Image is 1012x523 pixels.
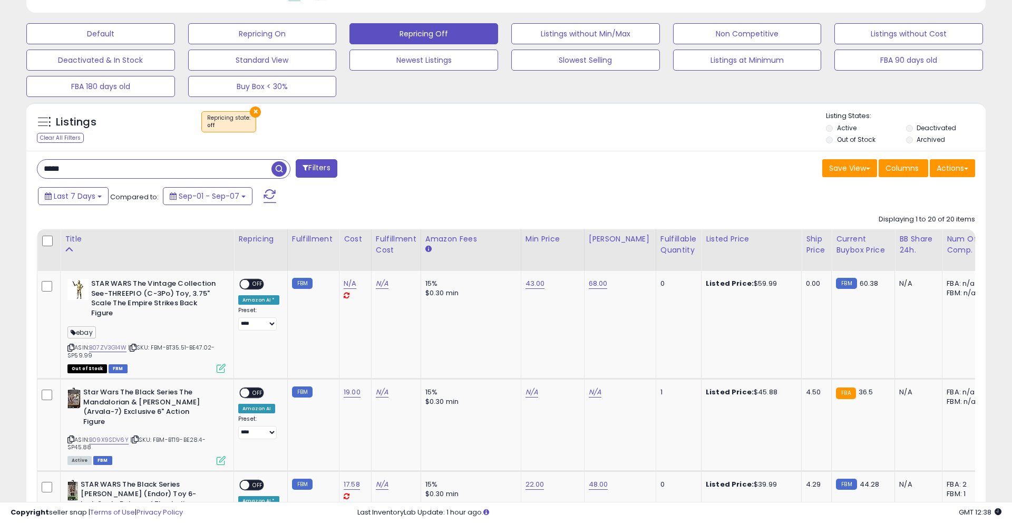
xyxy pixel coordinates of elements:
a: N/A [344,278,356,289]
span: All listings currently available for purchase on Amazon [67,456,92,465]
a: B09X9SDV6Y [89,435,129,444]
div: seller snap | | [11,508,183,518]
a: 22.00 [526,479,544,490]
div: Preset: [238,307,279,331]
button: Actions [930,159,975,177]
div: FBM: n/a [947,288,981,298]
label: Active [837,123,857,132]
span: 2025-09-15 12:38 GMT [959,507,1001,517]
span: Columns [885,163,919,173]
div: off [207,122,250,129]
span: Sep-01 - Sep-07 [179,191,239,201]
div: 4.29 [806,480,823,489]
a: Privacy Policy [137,507,183,517]
small: FBM [292,278,313,289]
a: Terms of Use [90,507,135,517]
div: FBM: n/a [947,397,981,406]
div: Last InventoryLab Update: 1 hour ago. [357,508,1001,518]
div: $0.30 min [425,288,513,298]
div: Current Buybox Price [836,234,890,256]
button: Default [26,23,175,44]
div: N/A [899,480,934,489]
div: Repricing [238,234,283,245]
button: Repricing Off [349,23,498,44]
div: Title [65,234,229,245]
small: FBA [836,388,855,399]
div: N/A [899,388,934,397]
span: FBM [93,456,112,465]
a: 48.00 [589,479,608,490]
div: $0.30 min [425,397,513,406]
div: $59.99 [706,279,793,288]
div: FBA: n/a [947,279,981,288]
div: FBA: n/a [947,388,981,397]
span: 44.28 [860,479,880,489]
div: Fulfillment Cost [376,234,416,256]
a: 43.00 [526,278,545,289]
a: 68.00 [589,278,608,289]
div: 4.50 [806,388,823,397]
div: FBM: 1 [947,489,981,499]
div: Ship Price [806,234,827,256]
span: 36.5 [859,387,873,397]
div: Listed Price [706,234,797,245]
div: Clear All Filters [37,133,84,143]
small: FBM [836,278,857,289]
span: FBM [109,364,128,373]
button: Buy Box < 30% [188,76,337,97]
div: 0.00 [806,279,823,288]
button: Filters [296,159,337,178]
button: Non Competitive [673,23,822,44]
div: BB Share 24h. [899,234,938,256]
b: Listed Price: [706,278,754,288]
small: Amazon Fees. [425,245,432,254]
div: 0 [660,480,693,489]
div: 0 [660,279,693,288]
h5: Listings [56,115,96,130]
button: × [250,106,261,118]
button: Sep-01 - Sep-07 [163,187,252,205]
button: Repricing On [188,23,337,44]
b: Listed Price: [706,479,754,489]
a: N/A [376,278,388,289]
div: 1 [660,388,693,397]
a: 17.58 [344,479,360,490]
div: Displaying 1 to 20 of 20 items [879,215,975,225]
span: 60.38 [860,278,879,288]
a: B07ZV3G14W [89,343,126,352]
button: Listings without Min/Max [511,23,660,44]
span: Repricing state : [207,114,250,130]
div: ASIN: [67,279,226,372]
span: Compared to: [110,192,159,202]
img: 41dspZKBYiL._SL40_.jpg [67,480,78,501]
div: ASIN: [67,388,226,463]
small: FBM [836,479,857,490]
a: N/A [376,387,388,398]
div: $39.99 [706,480,793,489]
b: STAR WARS The Vintage Collection See-THREEPIO (C-3Po) Toy, 3.75" Scale The Empire Strikes Back Fi... [91,279,219,321]
div: Fulfillable Quantity [660,234,697,256]
div: 15% [425,279,513,288]
b: Star Wars The Black Series The Mandalorian & [PERSON_NAME] (Arvala-7) Exclusive 6" Action Figure [83,388,211,429]
div: [PERSON_NAME] [589,234,651,245]
a: N/A [376,479,388,490]
div: Amazon AI * [238,295,279,305]
div: Cost [344,234,367,245]
img: 41L65q3ucyL._SL40_.jpg [67,388,81,409]
button: FBA 180 days old [26,76,175,97]
span: OFF [249,480,266,489]
a: N/A [526,387,538,398]
button: Save View [822,159,877,177]
span: OFF [249,280,266,289]
div: $45.88 [706,388,793,397]
span: All listings that are currently out of stock and unavailable for purchase on Amazon [67,364,107,373]
div: Amazon Fees [425,234,517,245]
button: Newest Listings [349,50,498,71]
label: Deactivated [917,123,956,132]
b: Listed Price: [706,387,754,397]
label: Archived [917,135,945,144]
button: Last 7 Days [38,187,109,205]
button: Listings without Cost [834,23,983,44]
span: OFF [249,389,266,398]
label: Out of Stock [837,135,875,144]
